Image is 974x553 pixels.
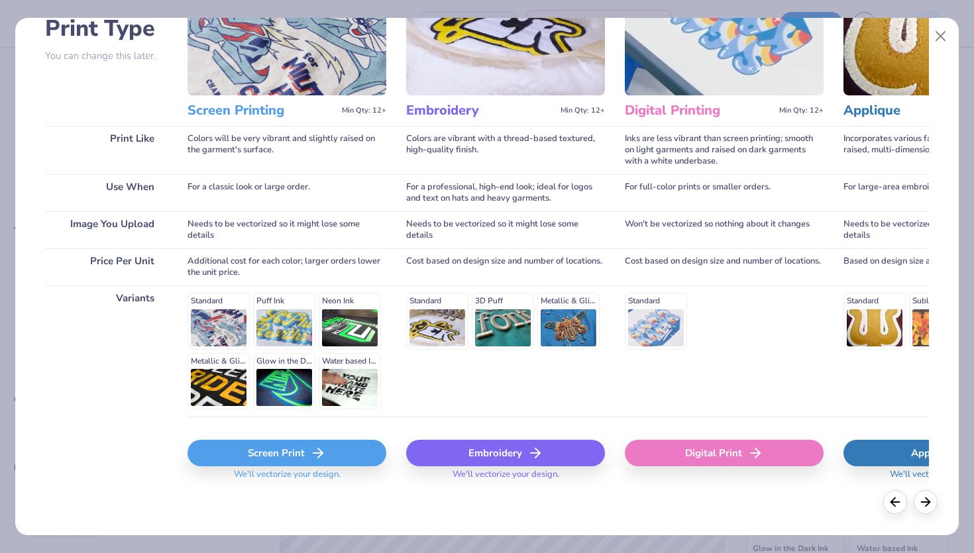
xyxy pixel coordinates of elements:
[406,102,555,119] h3: Embroidery
[45,174,168,211] div: Use When
[188,248,386,285] div: Additional cost for each color; larger orders lower the unit price.
[447,469,565,488] span: We'll vectorize your design.
[45,211,168,248] div: Image You Upload
[342,106,386,115] span: Min Qty: 12+
[229,469,346,488] span: We'll vectorize your design.
[406,126,605,174] div: Colors are vibrant with a thread-based textured, high-quality finish.
[188,126,386,174] div: Colors will be very vibrant and slightly raised on the garment's surface.
[188,174,386,211] div: For a classic look or large order.
[625,174,824,211] div: For full-color prints or smaller orders.
[625,248,824,285] div: Cost based on design size and number of locations.
[45,248,168,285] div: Price Per Unit
[779,106,824,115] span: Min Qty: 12+
[45,126,168,174] div: Print Like
[625,211,824,248] div: Won't be vectorized so nothing about it changes
[188,440,386,466] div: Screen Print
[188,211,386,248] div: Needs to be vectorized so it might lose some details
[406,174,605,211] div: For a professional, high-end look; ideal for logos and text on hats and heavy garments.
[406,211,605,248] div: Needs to be vectorized so it might lose some details
[45,50,168,62] p: You can change this later.
[561,106,605,115] span: Min Qty: 12+
[625,126,824,174] div: Inks are less vibrant than screen printing; smooth on light garments and raised on dark garments ...
[406,440,605,466] div: Embroidery
[625,102,774,119] h3: Digital Printing
[45,285,168,417] div: Variants
[188,102,337,119] h3: Screen Printing
[928,24,953,49] button: Close
[625,440,824,466] div: Digital Print
[406,248,605,285] div: Cost based on design size and number of locations.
